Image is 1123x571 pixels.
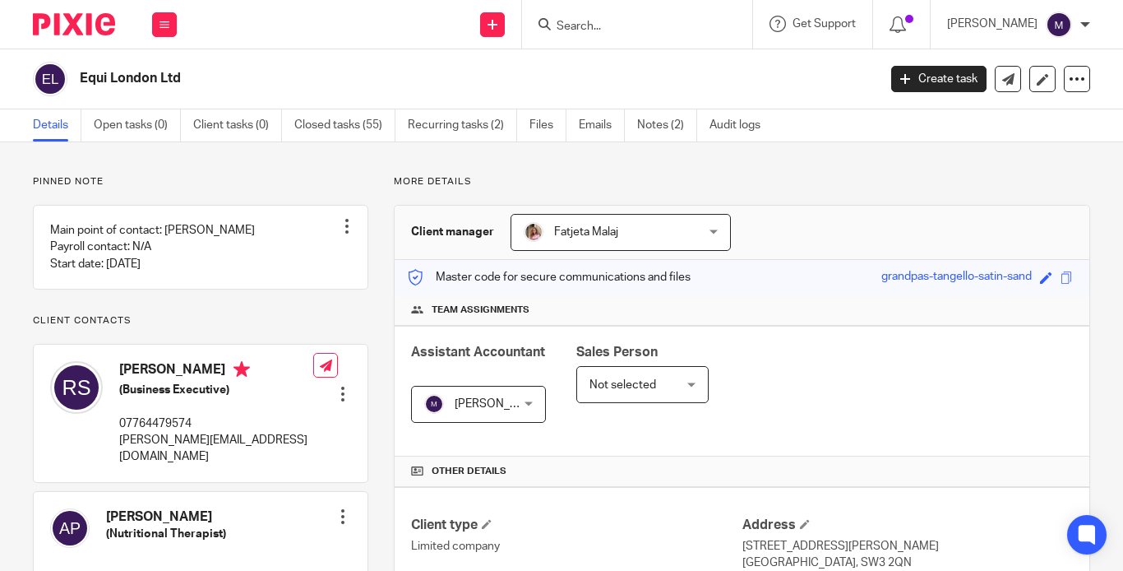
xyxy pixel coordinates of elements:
span: Assistant Accountant [411,346,545,359]
a: Details [33,109,81,142]
a: Closed tasks (55) [294,109,395,142]
img: svg%3E [33,62,67,96]
a: Create task [891,66,987,92]
span: Not selected [589,379,656,391]
a: Notes (2) [637,109,697,142]
h4: Address [742,517,1073,534]
p: More details [394,175,1090,188]
a: Emails [579,109,625,142]
span: Team assignments [432,304,529,317]
div: grandpas-tangello-satin-sand [881,268,1032,287]
img: MicrosoftTeams-image%20(5).png [524,222,543,242]
p: [PERSON_NAME] [947,16,1038,32]
a: Client tasks (0) [193,109,282,142]
a: Files [529,109,566,142]
p: [STREET_ADDRESS][PERSON_NAME] [742,538,1073,555]
p: Master code for secure communications and files [407,269,691,285]
span: Sales Person [576,346,658,359]
span: Fatjeta Malaj [554,226,618,238]
p: Limited company [411,538,742,555]
h4: Client type [411,517,742,534]
h4: [PERSON_NAME] [119,361,313,382]
i: Primary [233,361,250,378]
span: Other details [432,465,506,478]
p: Client contacts [33,314,368,327]
img: svg%3E [50,508,90,548]
a: Open tasks (0) [94,109,181,142]
h5: (Business Executive) [119,382,313,398]
img: svg%3E [50,361,103,414]
a: Recurring tasks (2) [408,109,517,142]
p: [PERSON_NAME][EMAIL_ADDRESS][DOMAIN_NAME] [119,432,313,466]
h4: [PERSON_NAME] [106,508,226,526]
input: Search [555,20,703,35]
img: svg%3E [1046,12,1072,38]
h2: Equi London Ltd [80,70,709,87]
img: Pixie [33,13,115,35]
a: Audit logs [709,109,773,142]
span: Get Support [793,18,856,30]
span: [PERSON_NAME] [455,398,545,410]
p: [GEOGRAPHIC_DATA], SW3 2QN [742,555,1073,571]
h5: (Nutritional Therapist) [106,526,226,542]
p: Pinned note [33,175,368,188]
h3: Client manager [411,224,494,240]
img: svg%3E [424,394,444,414]
p: 07764479574 [119,415,313,432]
